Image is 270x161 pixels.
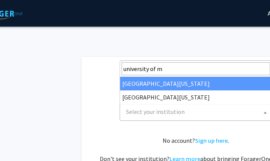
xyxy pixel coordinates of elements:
iframe: Chat [6,127,32,155]
span: Select your institution [126,108,185,115]
input: Search [121,62,270,75]
a: Sign up here [195,137,228,144]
